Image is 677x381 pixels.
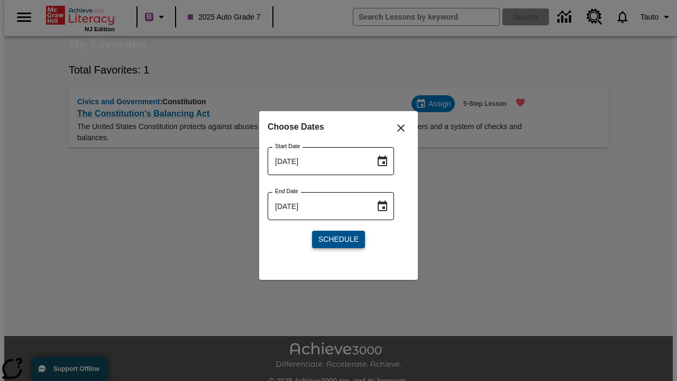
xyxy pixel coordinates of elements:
[275,187,298,195] label: End Date
[312,231,365,248] button: Schedule
[268,120,409,134] h6: Choose Dates
[318,234,359,245] span: Schedule
[268,120,409,257] div: Choose date
[268,192,368,220] input: MMMM-DD-YYYY
[372,151,393,172] button: Choose date, selected date is Aug 20, 2025
[275,142,300,150] label: Start Date
[372,196,393,217] button: Choose date, selected date is Aug 20, 2025
[268,147,368,175] input: MMMM-DD-YYYY
[388,115,414,141] button: Close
